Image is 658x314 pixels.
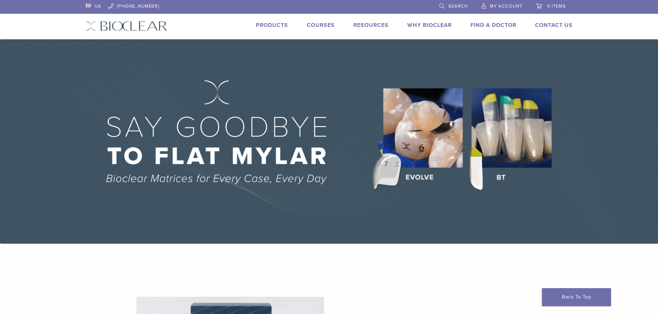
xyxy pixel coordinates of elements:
[470,22,516,29] a: Find A Doctor
[490,3,522,9] span: My Account
[353,22,389,29] a: Resources
[547,3,566,9] span: 0 items
[542,288,611,306] a: Back To Top
[307,22,335,29] a: Courses
[535,22,573,29] a: Contact Us
[407,22,452,29] a: Why Bioclear
[448,3,468,9] span: Search
[256,22,288,29] a: Products
[86,21,168,31] img: Bioclear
